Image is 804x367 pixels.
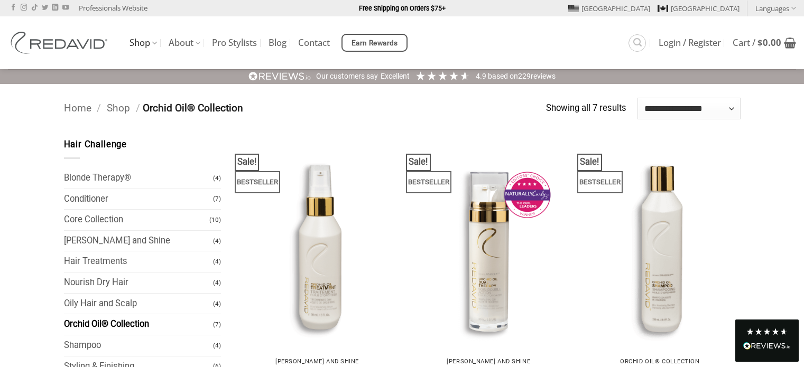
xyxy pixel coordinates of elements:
[213,336,221,355] span: (4)
[64,294,214,314] a: Oily Hair and Scalp
[352,37,398,49] span: Earn Rewards
[209,211,221,229] span: (10)
[316,71,378,82] div: Our customers say
[107,102,130,114] a: Shop
[31,4,38,12] a: Follow on TikTok
[415,70,470,81] div: 4.91 Stars
[413,358,564,365] p: [PERSON_NAME] and Shine
[757,36,781,49] bdi: 0.00
[212,33,257,52] a: Pro Stylists
[585,358,735,365] p: Orchid Oil® Collection
[298,33,330,52] a: Contact
[733,31,796,54] a: View cart
[213,274,221,292] span: (4)
[64,231,214,251] a: [PERSON_NAME] and Shine
[408,138,569,352] img: REDAVID Orchid Oil Dual Therapy ~ Award Winning Curl Care
[64,210,210,230] a: Core Collection
[476,72,488,80] span: 4.9
[637,98,741,119] select: Shop order
[248,71,311,81] img: REVIEWS.io
[64,272,214,293] a: Nourish Dry Hair
[213,315,221,334] span: (7)
[746,327,788,336] div: 4.8 Stars
[757,36,763,49] span: $
[531,72,556,80] span: reviews
[629,34,646,52] a: Search
[518,72,531,80] span: 229
[743,342,791,350] img: REVIEWS.io
[269,33,287,52] a: Blog
[341,34,408,52] a: Earn Rewards
[743,340,791,354] div: Read All Reviews
[169,33,200,53] a: About
[579,138,741,352] img: REDAVID Orchid Oil Shampoo
[213,169,221,187] span: (4)
[381,71,410,82] div: Excellent
[64,102,91,114] a: Home
[62,4,69,12] a: Follow on YouTube
[64,168,214,189] a: Blonde Therapy®
[8,32,114,54] img: REDAVID Salon Products | United States
[755,1,796,16] a: Languages
[64,139,127,149] span: Hair Challenge
[130,33,157,53] a: Shop
[213,232,221,250] span: (4)
[568,1,650,16] a: [GEOGRAPHIC_DATA]
[735,319,799,362] div: Read All Reviews
[42,4,48,12] a: Follow on Twitter
[52,4,58,12] a: Follow on LinkedIn
[242,358,393,365] p: [PERSON_NAME] and Shine
[10,4,16,12] a: Follow on Facebook
[237,138,398,352] img: REDAVID Orchid Oil Treatment 90ml
[213,190,221,208] span: (7)
[64,100,547,117] nav: Breadcrumb
[659,39,721,47] span: Login / Register
[64,189,214,210] a: Conditioner
[359,4,446,12] strong: Free Shipping on Orders $75+
[136,102,140,114] span: /
[97,102,101,114] span: /
[659,33,721,52] a: Login / Register
[213,295,221,313] span: (4)
[733,39,781,47] span: Cart /
[658,1,740,16] a: [GEOGRAPHIC_DATA]
[64,251,214,272] a: Hair Treatments
[546,101,626,116] p: Showing all 7 results
[21,4,27,12] a: Follow on Instagram
[213,252,221,271] span: (4)
[488,72,518,80] span: Based on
